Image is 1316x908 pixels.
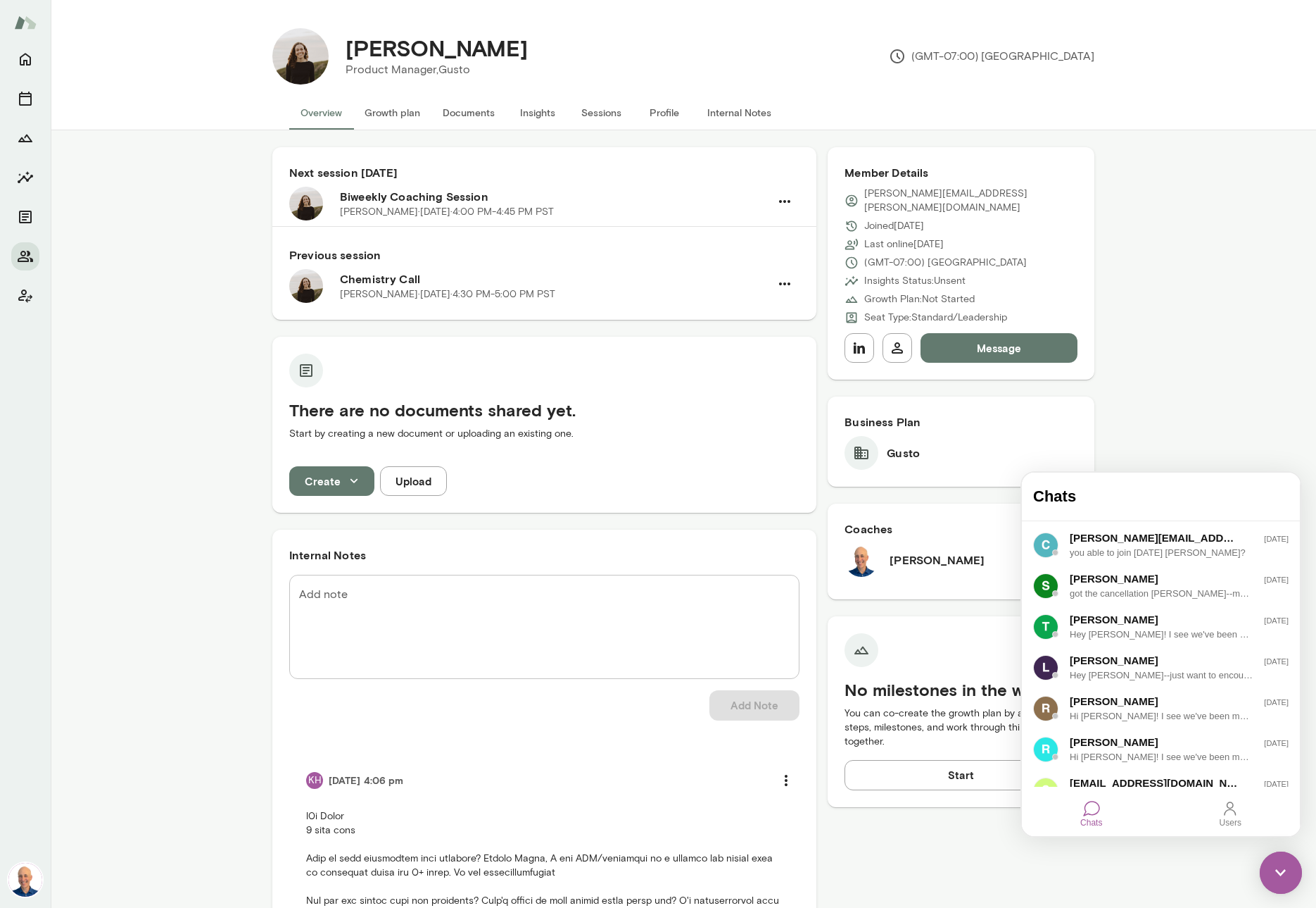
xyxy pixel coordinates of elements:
[48,180,217,196] div: [PERSON_NAME]
[506,96,569,130] button: Insights
[48,303,217,318] div: [EMAIL_ADDRESS][DOMAIN_NAME]
[289,399,799,421] h5: There are no documents shared yet.
[306,772,323,789] div: KH
[272,28,329,85] img: Sarah Jacobson
[340,270,770,287] h6: Chemistry Call
[198,344,220,354] div: Users
[864,187,1077,215] p: [PERSON_NAME][EMAIL_ADDRESS][PERSON_NAME][DOMAIN_NAME]
[217,308,267,316] span: [DATE]
[11,182,37,208] img: data:image/png;base64,iVBORw0KGgoAAAANSUhEUgAAAMgAAADICAYAAACtWK6eAAAAAXNSR0IArs4c6QAABr1JREFUeF7...
[844,164,1077,181] h6: Member Details
[889,48,1094,65] p: (GMT-07:00) [GEOGRAPHIC_DATA]
[217,267,267,275] span: [DATE]
[844,521,1077,537] h6: Coaches
[633,96,696,130] button: Profile
[771,766,801,795] button: more
[48,278,232,292] div: Hi [PERSON_NAME]! I see we've been matched to have a chemistry call! You can use this link to boo...
[200,328,217,344] div: Users
[289,247,799,263] h6: Previous session
[11,264,37,290] img: data:image/png;base64,iVBORw0KGgoAAAANSUhEUgAAAMgAAADICAYAAACtWK6eAAAAAXNSR0IArs4c6QAACvtJREFUeF7...
[340,188,770,205] h6: Biweekly Coaching Session
[569,96,633,130] button: Sessions
[844,413,1077,430] h6: Business Plan
[289,547,799,564] h6: Internal Notes
[431,96,506,130] button: Documents
[11,60,37,85] img: data:image/png;base64,iVBORw0KGgoAAAANSUhEUgAAAMgAAADICAYAAACtWK6eAAAAAXNSR0IArs4c6QAADqFJREFUeF7...
[11,142,37,167] img: data:image/png;base64,iVBORw0KGgoAAAANSUhEUgAAAMgAAADICAYAAACtWK6eAAAAAXNSR0IArs4c6QAABulJREFUeF7...
[217,63,267,70] span: [DATE]
[14,9,37,36] img: Mento
[11,282,39,310] button: Client app
[289,164,799,181] h6: Next session [DATE]
[844,543,878,577] img: Mark Lazen
[11,124,39,152] button: Growth Plan
[844,707,1077,749] p: You can co-create the growth plan by adding steps, milestones, and work through things together.
[864,237,944,251] p: Last online [DATE]
[48,139,217,155] div: [PERSON_NAME]
[11,223,37,249] img: data:image/png;base64,iVBORw0KGgoAAAANSUhEUgAAAMgAAADICAYAAACtWK6eAAAAAXNSR0IArs4c6QAAC2dJREFUeF7...
[864,274,966,288] p: Insights Status: Unsent
[864,219,924,233] p: Joined [DATE]
[11,101,37,126] img: data:image/png;base64,iVBORw0KGgoAAAANSUhEUgAAAMgAAADICAYAAACtWK6eAAAAAXNSR0IArs4c6QAAD9ZJREFUeF7...
[11,15,267,33] h4: Chats
[844,678,1077,701] h5: No milestones in the works
[864,256,1027,270] p: (GMT-07:00) [GEOGRAPHIC_DATA]
[48,58,217,73] div: [PERSON_NAME][EMAIL_ADDRESS][PERSON_NAME][DOMAIN_NAME]
[48,262,217,278] div: [PERSON_NAME]
[864,311,1007,325] p: Seat Type: Standard/Leadership
[217,104,267,111] span: [DATE]
[11,242,39,270] button: Members
[289,96,353,130] button: Overview
[329,773,403,788] h6: [DATE] 4:06 pm
[887,444,920,461] h6: Gusto
[48,155,232,169] div: Hey [PERSON_NAME]! I see we've been matched to have a chemistry call for coaching. Here's the lin...
[289,427,799,441] p: Start by creating a new document or uploading an existing one.
[58,344,80,354] div: Chats
[380,466,447,496] button: Upload
[48,99,217,114] div: [PERSON_NAME]
[48,114,232,128] div: got the cancellation [PERSON_NAME]--my schedule is pretty blocked out next week but let me know a...
[48,221,217,237] div: [PERSON_NAME]
[217,144,267,152] span: [DATE]
[920,333,1077,363] button: Message
[217,226,267,234] span: [DATE]
[8,863,42,897] img: Mark Lazen
[696,96,783,130] button: Internal Notes
[48,73,232,87] div: you able to join [DATE] [PERSON_NAME]?
[48,196,232,210] div: Hey [PERSON_NAME]--just want to encourage you to book some time to meet--I look forward to gettin...
[61,328,78,344] div: Chats
[217,185,267,193] span: [DATE]
[346,61,528,78] p: Product Manager, Gusto
[340,287,555,301] p: [PERSON_NAME] · [DATE] · 4:30 PM-5:00 PM PST
[11,163,39,192] button: Insights
[289,466,374,496] button: Create
[11,85,39,113] button: Sessions
[11,203,39,231] button: Documents
[346,35,528,61] h4: [PERSON_NAME]
[890,552,985,568] h6: [PERSON_NAME]
[48,237,232,251] div: Hi [PERSON_NAME]! I see we've been matched to have a chemistry call--you can use the link to book...
[340,205,554,219] p: [PERSON_NAME] · [DATE] · 4:00 PM-4:45 PM PST
[844,760,1077,790] button: Start
[11,45,39,73] button: Home
[353,96,431,130] button: Growth plan
[11,305,37,330] img: data:image/png;base64,iVBORw0KGgoAAAANSUhEUgAAAMgAAADICAYAAACtWK6eAAAAAXNSR0IArs4c6QAADpJJREFUeF7...
[864,292,975,306] p: Growth Plan: Not Started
